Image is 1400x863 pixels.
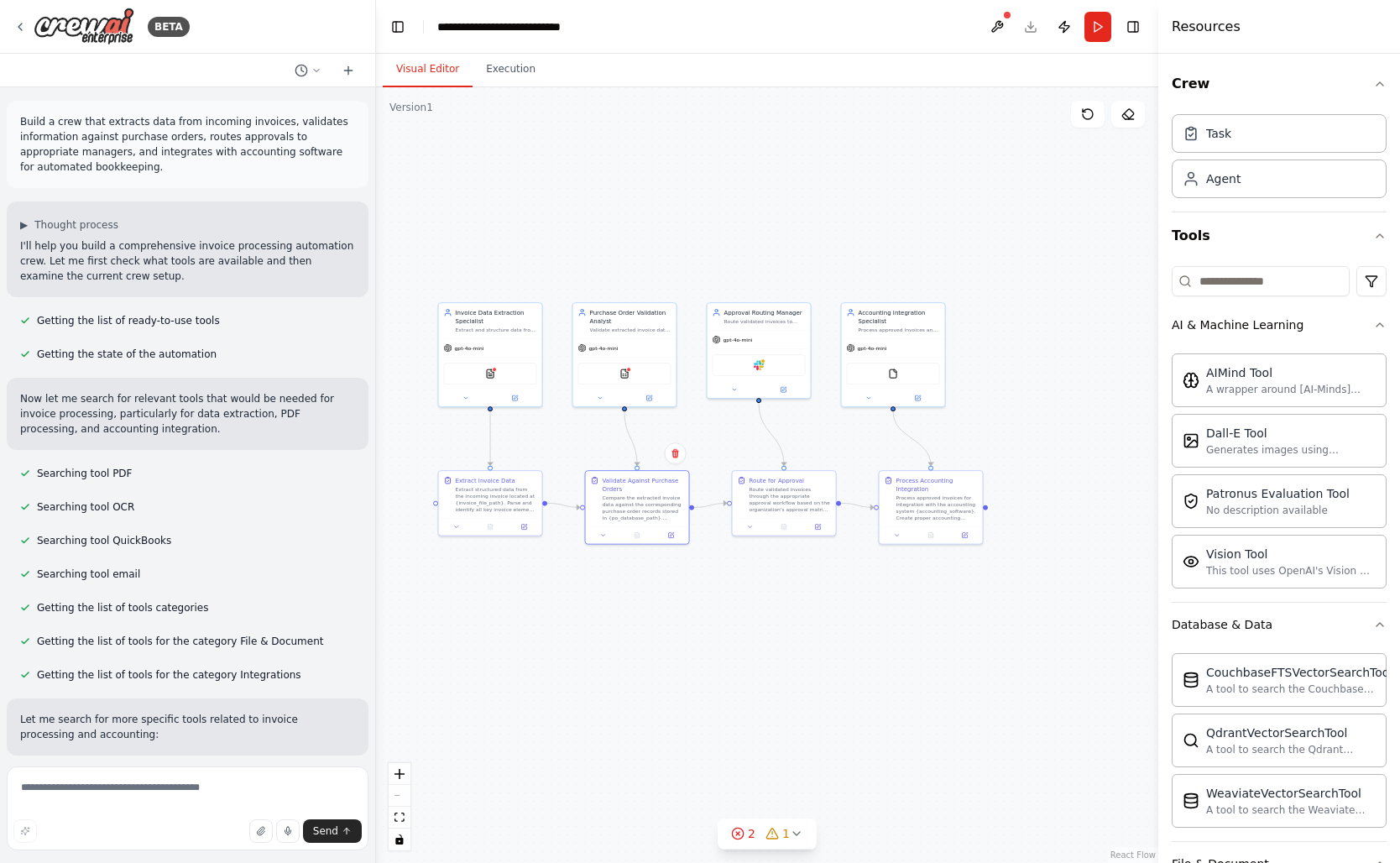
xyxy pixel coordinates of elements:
div: Version 1 [389,101,433,114]
button: Tools [1172,212,1387,259]
span: Searching tool OCR [37,500,134,514]
button: toggle interactivity [389,829,410,850]
div: AI & Machine Learning [1172,316,1303,333]
span: gpt-4o-mini [858,345,887,352]
img: Logo [34,8,134,45]
div: Compare the extracted invoice data against the corresponding purchase order records stored in {po... [603,494,684,521]
div: A tool to search the Qdrant database for relevant information on internal documents. [1206,743,1376,756]
div: A wrapper around [AI-Minds]([URL][DOMAIN_NAME]). Useful for when you need answers to questions fr... [1206,383,1376,396]
span: gpt-4o-mini [589,345,619,352]
span: Searching tool PDF [37,467,133,480]
button: Send [303,819,362,843]
div: QdrantVectorSearchTool [1206,724,1376,741]
button: Start a new chat [335,60,362,81]
img: Slack [754,360,764,370]
div: React Flow controls [389,763,410,850]
div: Process Accounting IntegrationProcess approved invoices for integration with the accounting syste... [879,470,984,545]
img: AIMindTool [1183,372,1199,389]
p: I'll help you build a comprehensive invoice processing automation crew. Let me first check what t... [20,238,355,284]
button: Crew [1172,60,1387,107]
a: React Flow attribution [1110,850,1156,860]
button: Delete node [665,442,687,464]
div: Validate Against Purchase OrdersCompare the extracted invoice data against the corresponding purc... [585,470,690,545]
div: No description available [1206,504,1350,517]
div: Agent [1206,170,1241,187]
button: Hide left sidebar [386,15,410,39]
button: Open in side panel [625,393,673,403]
div: Extract and structure data from incoming invoices in {invoice_format} format, including vendor in... [456,327,537,333]
div: Invoice Data Extraction SpecialistExtract and structure data from incoming invoices in {invoice_f... [438,302,543,407]
g: Edge from 156981af-90ef-4524-80c2-de280339ed08 to 01a6df28-0701-4a52-917e-f441ae1ef96b [841,499,874,511]
img: PatronusEvalTool [1183,493,1199,510]
div: Accounting Integration Specialist [859,308,940,325]
img: CouchbaseFTSVectorSearchTool [1183,672,1199,688]
button: Execution [473,52,549,87]
span: gpt-4o-mini [724,337,753,343]
button: zoom in [389,763,410,785]
div: Patronus Evaluation Tool [1206,485,1350,502]
span: Searching tool QuickBooks [37,534,171,547]
button: Improve this prompt [13,819,37,843]
g: Edge from 27eb6de2-3761-42f3-b08b-495c09eff9a4 to d8637134-fa48-42d2-b1b0-872fccb1c7da [547,499,580,511]
div: Task [1206,125,1231,142]
span: 1 [782,825,790,842]
g: Edge from 9908613a-f721-486d-8544-98d30077bdee to 156981af-90ef-4524-80c2-de280339ed08 [755,403,788,466]
p: Build a crew that extracts data from incoming invoices, validates information against purchase or... [20,114,355,175]
div: Process Accounting Integration [896,476,978,493]
div: Validate extracted invoice data against corresponding purchase orders stored in {po_system}, ensu... [590,327,671,333]
img: DallETool [1183,432,1199,449]
span: Getting the state of the automation [37,348,217,361]
button: fit view [389,807,410,829]
span: Getting the list of tools for the category File & Document [37,635,323,648]
button: Upload files [249,819,273,843]
div: Extract Invoice DataExtract structured data from the incoming invoice located at {invoice_file_pa... [438,470,543,536]
div: Vision Tool [1206,546,1376,562]
span: Getting the list of tools categories [37,601,208,615]
div: A tool to search the Couchbase database for relevant information on internal documents. [1206,683,1392,696]
div: AIMind Tool [1206,364,1376,381]
span: ▶ [20,218,28,232]
nav: breadcrumb [437,18,561,35]
span: Searching tool email [37,567,140,581]
button: AI & Machine Learning [1172,303,1387,347]
div: Approval Routing Manager [724,308,806,316]
button: Database & Data [1172,603,1387,646]
span: gpt-4o-mini [455,345,484,352]
div: WeaviateVectorSearchTool [1206,785,1376,802]
div: Invoice Data Extraction Specialist [456,308,537,325]
div: Database & Data [1172,616,1272,633]
div: Generates images using OpenAI's Dall-E model. [1206,443,1376,457]
g: Edge from cb01cc7c-9ae9-4e38-b626-b1c0771c07bf to d8637134-fa48-42d2-b1b0-872fccb1c7da [620,411,641,466]
div: Route for Approval [750,476,804,484]
img: VisionTool [1183,553,1199,570]
span: Send [313,824,338,838]
button: No output available [913,531,948,541]
div: Approval Routing ManagerRoute validated invoices to appropriate managers for approval based on {a... [707,302,812,399]
div: Route validated invoices to appropriate managers for approval based on {approval_matrix} rules in... [724,318,806,325]
button: No output available [619,531,655,541]
div: Database & Data [1172,646,1387,841]
div: Purchase Order Validation Analyst [590,308,671,325]
div: Validate Against Purchase Orders [603,476,684,493]
button: Visual Editor [383,52,473,87]
div: Process approved invoices and integrate them with the {accounting_software} system for automated ... [859,327,940,333]
div: A tool to search the Weaviate database for relevant information on internal documents. [1206,803,1376,817]
button: No output available [473,522,508,532]
button: Hide right sidebar [1121,15,1145,39]
button: Open in side panel [894,393,942,403]
button: Switch to previous chat [288,60,328,81]
span: 2 [748,825,755,842]
span: Getting the list of tools for the category Integrations [37,668,301,682]
div: This tool uses OpenAI's Vision API to describe the contents of an image. [1206,564,1376,578]
img: FileReadTool [888,369,898,379]
button: ▶Thought process [20,218,118,232]
img: WeaviateVectorSearchTool [1183,792,1199,809]
g: Edge from 9a8cea77-6750-42af-926f-7f680f92b150 to 01a6df28-0701-4a52-917e-f441ae1ef96b [889,411,935,466]
div: BETA [148,17,190,37]
span: Thought process [34,218,118,232]
div: Extract Invoice Data [456,476,515,484]
div: Route validated invoices through the appropriate approval workflow based on the organization's ap... [750,486,831,513]
div: Extract structured data from the incoming invoice located at {invoice_file_path}. Parse and ident... [456,486,537,513]
div: Crew [1172,107,1387,212]
img: PDFSearchTool [485,369,495,379]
